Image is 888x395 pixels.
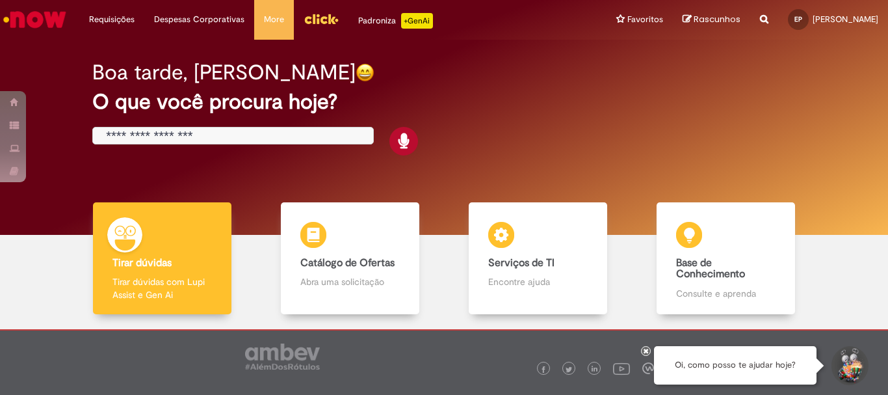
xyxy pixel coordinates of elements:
[683,14,740,26] a: Rascunhos
[642,362,654,374] img: logo_footer_workplace.png
[401,13,433,29] p: +GenAi
[444,202,632,315] a: Serviços de TI Encontre ajuda
[829,346,868,385] button: Iniciar Conversa de Suporte
[304,9,339,29] img: click_logo_yellow_360x200.png
[694,13,740,25] span: Rascunhos
[794,15,802,23] span: EP
[488,275,587,288] p: Encontre ajuda
[356,63,374,82] img: happy-face.png
[89,13,135,26] span: Requisições
[154,13,244,26] span: Despesas Corporativas
[613,360,630,377] img: logo_footer_youtube.png
[654,346,816,385] div: Oi, como posso te ajudar hoje?
[245,344,320,370] img: logo_footer_ambev_rotulo_gray.png
[592,366,598,374] img: logo_footer_linkedin.png
[1,7,68,33] img: ServiceNow
[264,13,284,26] span: More
[112,275,211,301] p: Tirar dúvidas com Lupi Assist e Gen Ai
[256,202,444,315] a: Catálogo de Ofertas Abra uma solicitação
[488,256,555,269] b: Serviços de TI
[540,366,547,373] img: logo_footer_facebook.png
[676,287,775,300] p: Consulte e aprenda
[300,256,395,269] b: Catálogo de Ofertas
[68,202,256,315] a: Tirar dúvidas Tirar dúvidas com Lupi Assist e Gen Ai
[92,61,356,84] h2: Boa tarde, [PERSON_NAME]
[566,366,572,373] img: logo_footer_twitter.png
[300,275,399,288] p: Abra uma solicitação
[632,202,820,315] a: Base de Conhecimento Consulte e aprenda
[112,256,172,269] b: Tirar dúvidas
[92,90,796,113] h2: O que você procura hoje?
[627,13,663,26] span: Favoritos
[813,14,878,25] span: [PERSON_NAME]
[676,256,745,281] b: Base de Conhecimento
[358,13,433,29] div: Padroniza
